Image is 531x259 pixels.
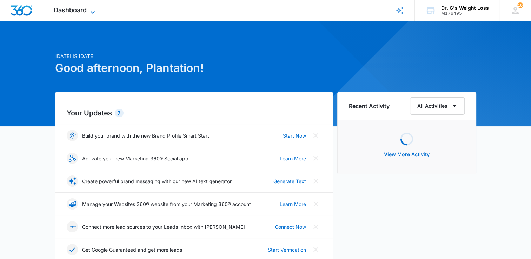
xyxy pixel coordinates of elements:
[441,11,489,16] div: account id
[310,130,321,141] button: Close
[54,6,87,14] span: Dashboard
[82,223,245,231] p: Connect more lead sources to your Leads Inbox with [PERSON_NAME]
[82,200,251,208] p: Manage your Websites 360® website from your Marketing 360® account
[55,60,333,77] h1: Good afternoon, Plantation!
[82,155,188,162] p: Activate your new Marketing 360® Social app
[280,155,306,162] a: Learn More
[517,2,523,8] span: 10
[310,153,321,164] button: Close
[275,223,306,231] a: Connect Now
[55,52,333,60] p: [DATE] is [DATE]
[82,178,232,185] p: Create powerful brand messaging with our new AI text generator
[310,175,321,187] button: Close
[310,244,321,255] button: Close
[310,198,321,210] button: Close
[268,246,306,253] a: Start Verification
[280,200,306,208] a: Learn More
[273,178,306,185] a: Generate Text
[283,132,306,139] a: Start Now
[377,146,437,163] button: View More Activity
[67,108,321,118] h2: Your Updates
[82,246,182,253] p: Get Google Guaranteed and get more leads
[310,221,321,232] button: Close
[410,97,465,115] button: All Activities
[349,102,390,110] h6: Recent Activity
[82,132,209,139] p: Build your brand with the new Brand Profile Smart Start
[517,2,523,8] div: notifications count
[441,5,489,11] div: account name
[115,109,124,117] div: 7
